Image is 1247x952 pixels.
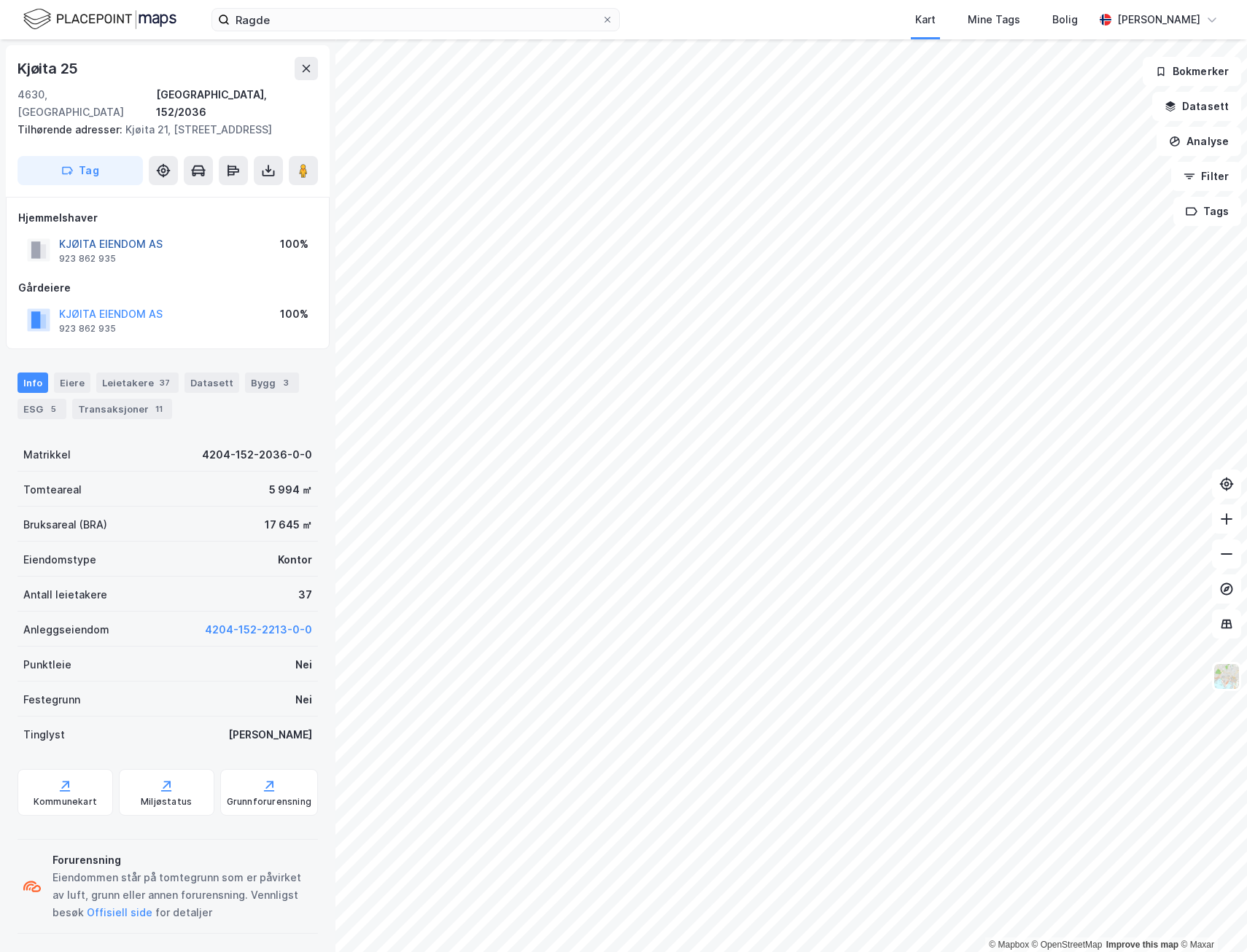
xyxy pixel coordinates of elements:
button: Tags [1173,197,1241,226]
div: Kommunekart [34,796,97,808]
div: 11 [152,402,166,416]
div: Gårdeiere [18,279,317,297]
div: Festegrunn [23,691,80,709]
div: 5 994 ㎡ [269,481,312,499]
div: Bruksareal (BRA) [23,516,107,534]
div: 37 [298,586,312,604]
div: Tinglyst [23,726,65,744]
div: Mine Tags [968,11,1020,28]
div: Kjøita 25 [18,57,81,80]
div: Tomteareal [23,481,82,499]
div: [PERSON_NAME] [1117,11,1200,28]
div: 923 862 935 [59,253,116,265]
div: Antall leietakere [23,586,107,604]
iframe: Chat Widget [1174,882,1247,952]
div: [PERSON_NAME] [228,726,312,744]
div: Nei [295,656,312,674]
div: [GEOGRAPHIC_DATA], 152/2036 [156,86,318,121]
button: Tag [18,156,143,185]
a: Mapbox [989,940,1029,950]
button: 4204-152-2213-0-0 [205,621,312,639]
div: Hjemmelshaver [18,209,317,227]
div: 923 862 935 [59,323,116,335]
div: ESG [18,399,66,419]
div: Forurensning [53,851,312,869]
div: Grunnforurensning [227,796,311,808]
div: Matrikkel [23,446,71,464]
div: Eiere [54,372,90,393]
div: Eiendommen står på tomtegrunn som er påvirket av luft, grunn eller annen forurensning. Vennligst ... [53,869,312,921]
div: Transaksjoner [72,399,172,419]
div: 17 645 ㎡ [265,516,312,534]
a: Improve this map [1106,940,1178,950]
button: Bokmerker [1143,57,1241,86]
div: Anleggseiendom [23,621,109,639]
div: Kjøita 21, [STREET_ADDRESS] [18,121,306,138]
div: Bolig [1052,11,1078,28]
div: 37 [157,375,173,390]
div: Bygg [245,372,299,393]
button: Filter [1171,162,1241,191]
div: Nei [295,691,312,709]
div: Eiendomstype [23,551,96,569]
div: 5 [46,402,61,416]
div: 4630, [GEOGRAPHIC_DATA] [18,86,156,121]
div: 100% [280,305,308,323]
div: Info [18,372,48,393]
div: 4204-152-2036-0-0 [202,446,312,464]
button: Analyse [1157,127,1241,156]
div: Datasett [184,372,239,393]
input: Søk på adresse, matrikkel, gårdeiere, leietakere eller personer [230,9,602,31]
div: 100% [280,235,308,253]
a: OpenStreetMap [1032,940,1103,950]
img: logo.f888ab2527a4732fd821a326f86c7f29.svg [23,7,176,32]
div: 3 [279,375,293,390]
img: Z [1213,663,1240,690]
div: Kart [915,11,936,28]
button: Datasett [1152,92,1241,121]
div: Punktleie [23,656,71,674]
span: Tilhørende adresser: [18,123,125,136]
div: Kontor [278,551,312,569]
div: Leietakere [96,372,179,393]
div: Miljøstatus [141,796,192,808]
